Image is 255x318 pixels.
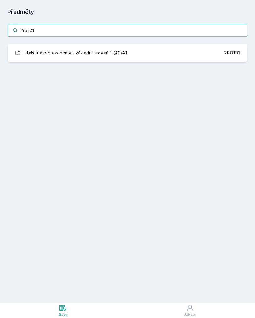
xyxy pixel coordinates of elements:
input: Název nebo ident předmětu… [8,24,247,37]
a: Italština pro ekonomy - základní úroveň 1 (A0/A1) 2RO131 [8,44,247,62]
div: Uživatel [184,312,197,317]
h1: Předměty [8,8,247,16]
div: Italština pro ekonomy - základní úroveň 1 (A0/A1) [26,47,129,59]
div: Study [58,312,67,317]
div: 2RO131 [224,50,240,56]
